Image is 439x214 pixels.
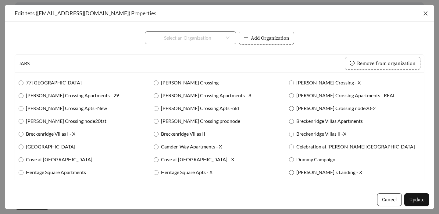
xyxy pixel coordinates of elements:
span: Breckenridge Villas Apartments [294,117,365,125]
span: close [423,11,428,16]
span: Dummy Campaign [294,156,338,163]
span: [PERSON_NAME] Crossing [159,79,221,86]
button: plusAdd Organization [239,32,294,45]
span: Celebration at [PERSON_NAME][GEOGRAPHIC_DATA] [294,143,417,150]
span: [PERSON_NAME] Crossing prodnode [159,117,243,125]
span: [GEOGRAPHIC_DATA] [23,143,78,150]
span: Camden Way Apartments - X [159,143,224,150]
span: minus-circle [350,61,355,66]
span: Breckenridge Villas II -X [294,130,349,137]
span: Add Organization [251,34,289,42]
div: Edit tets ([EMAIL_ADDRESS][DOMAIN_NAME]) Properties [15,10,424,16]
span: [PERSON_NAME] Crossing Apartments - 29 [23,92,121,99]
span: Remove from organization [357,60,416,67]
span: [PERSON_NAME] Crossing Apartments - 8 [159,92,254,99]
span: Heritage Square Apartments [23,169,88,176]
span: [PERSON_NAME] Crossing node20-2 [294,105,378,112]
span: Breckenridge Villas I - X [23,130,78,137]
span: Heritage Square Apts - X [159,169,215,176]
span: Cove at [GEOGRAPHIC_DATA] [23,156,95,163]
button: Cancel [377,193,402,206]
button: Update [404,193,429,206]
a: JARS [19,60,30,66]
span: Breckenridge Villas II [159,130,208,137]
span: [PERSON_NAME] Crossing Apts -old [159,105,241,112]
span: [PERSON_NAME] Crossing Apartments - REAL [294,92,398,99]
span: 77 [GEOGRAPHIC_DATA] [23,79,84,86]
span: [PERSON_NAME] Crossing node20tst [23,117,109,125]
button: Close [417,5,434,22]
span: [PERSON_NAME] Crossing Apts -New [23,105,109,112]
span: [PERSON_NAME]'s Landing - X [294,169,365,176]
span: Update [409,196,424,203]
span: [PERSON_NAME]'s Landing Apartments - [GEOGRAPHIC_DATA], [GEOGRAPHIC_DATA] Apartments [23,179,150,201]
span: plus [244,35,248,41]
span: Cancel [382,196,397,203]
button: minus-circleRemove from organization [345,57,420,70]
span: [PERSON_NAME] Crossing - X [294,79,363,86]
span: Cove at [GEOGRAPHIC_DATA] - X [159,156,237,163]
